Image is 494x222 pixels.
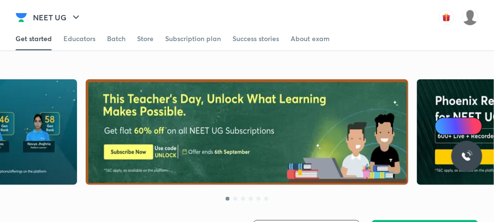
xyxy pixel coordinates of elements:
[15,27,52,50] a: Get started
[291,27,330,50] a: About exam
[461,150,473,162] img: ttu
[165,34,221,44] div: Subscription plan
[107,34,125,44] div: Batch
[165,27,221,50] a: Subscription plan
[107,27,125,50] a: Batch
[232,34,279,44] div: Success stories
[441,122,448,130] img: Icon
[137,27,154,50] a: Store
[439,10,454,25] img: avatar
[15,12,27,23] img: Company Logo
[451,122,477,130] span: Ai Doubts
[15,34,52,44] div: Get started
[435,118,482,135] a: Ai Doubts
[63,27,95,50] a: Educators
[291,34,330,44] div: About exam
[63,34,95,44] div: Educators
[137,34,154,44] div: Store
[462,9,479,26] img: VAISHNAVI DWIVEDI
[27,8,88,27] button: NEET UG
[232,27,279,50] a: Success stories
